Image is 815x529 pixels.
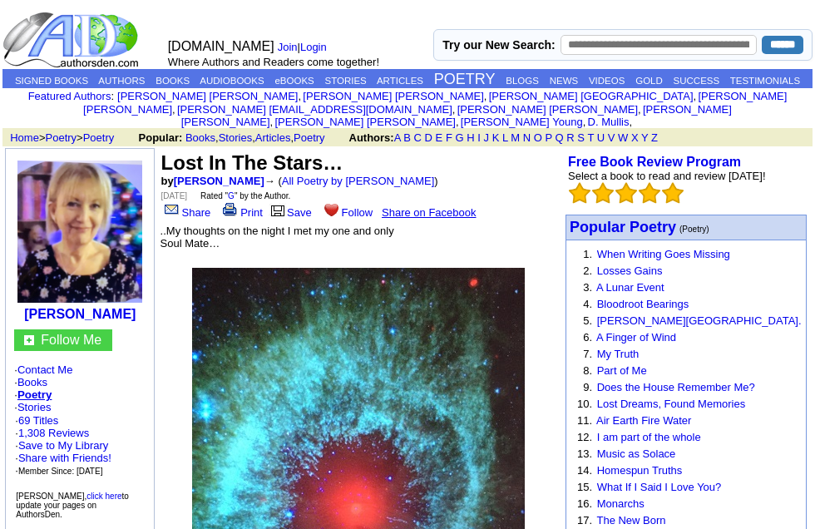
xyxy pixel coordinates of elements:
[41,333,101,347] a: Follow Me
[641,131,648,144] a: Y
[4,131,136,144] font: > >
[615,182,637,204] img: bigemptystars.png
[577,464,592,477] font: 14.
[597,464,683,477] a: Homespun Truths
[511,131,520,144] a: M
[139,131,183,144] b: Popular:
[455,106,457,115] font: i
[18,414,58,427] a: 69 Titles
[161,175,264,187] font: by
[674,76,720,86] a: SUCCESS
[569,182,590,204] img: bigemptystars.png
[161,225,394,250] font: ..My thoughts on the night I met my one and only Soul Mate…
[17,376,47,388] a: Books
[583,381,592,393] font: 9.
[425,131,432,144] a: D
[15,439,111,477] font: · · ·
[177,103,452,116] a: [PERSON_NAME] [EMAIL_ADDRESS][DOMAIN_NAME]
[156,76,190,86] a: BOOKS
[585,118,587,127] font: i
[662,182,684,204] img: bigemptystars.png
[492,131,500,144] a: K
[414,131,422,144] a: C
[457,103,638,116] a: [PERSON_NAME] [PERSON_NAME]
[597,248,730,260] a: When Writing Goes Missing
[696,92,698,101] font: i
[17,363,72,376] a: Contact Me
[15,76,88,86] a: SIGNED BOOKS
[303,90,483,102] a: [PERSON_NAME] [PERSON_NAME]
[16,492,129,519] font: [PERSON_NAME], to update your pages on AuthorsDen.
[632,118,634,127] font: i
[139,131,674,144] font: , , ,
[46,131,77,144] a: Poetry
[446,131,452,144] a: F
[477,131,481,144] a: I
[679,225,709,234] font: (Poetry)
[523,131,531,144] a: N
[651,131,658,144] a: Z
[583,314,592,327] font: 5.
[597,314,802,327] a: [PERSON_NAME][GEOGRAPHIC_DATA].
[597,364,647,377] a: Part of Me
[2,11,142,69] img: logo_ad.gif
[274,76,314,86] a: eBOOKS
[349,131,394,144] b: Authors:
[83,90,787,116] a: [PERSON_NAME] [PERSON_NAME]
[506,76,539,86] a: BLOGS
[618,131,628,144] a: W
[583,348,592,360] font: 7.
[597,398,745,410] a: Lost Dreams, Found Memories
[28,90,114,102] font: :
[583,248,592,260] font: 1.
[597,264,663,277] a: Losses Gains
[264,175,438,187] font: → ( )
[577,414,592,427] font: 11.
[566,131,574,144] a: R
[577,481,592,493] font: 15.
[185,131,215,144] a: Books
[597,298,689,310] a: Bloodroot Bearings
[546,131,552,144] a: P
[200,191,290,200] font: Rated " " by the Author.
[324,202,338,216] img: heart.gif
[278,41,333,53] font: |
[455,131,463,144] a: G
[597,497,645,510] a: Monarchs
[394,131,401,144] a: A
[577,447,592,460] font: 13.
[588,116,630,128] a: D. Mullis
[10,131,39,144] a: Home
[596,281,664,294] a: A Lunar Event
[18,439,108,452] a: Save to My Library
[583,298,592,310] font: 4.
[730,76,800,86] a: TESTIMONIALS
[17,401,51,413] a: Stories
[577,431,592,443] font: 12.
[597,348,640,360] a: My Truth
[596,414,691,427] a: Air Earth Fire Water
[24,335,34,345] img: gc.jpg
[570,219,676,235] font: Popular Poetry
[577,497,592,510] font: 16.
[568,155,741,169] a: Free Book Review Program
[631,131,639,144] a: X
[83,131,115,144] a: Poetry
[161,151,343,174] font: Lost In The Stars…
[461,116,583,128] a: [PERSON_NAME] Young
[597,381,755,393] a: Does the House Remember Me?
[300,41,327,53] a: Login
[597,447,676,460] a: Music as Solace
[484,131,490,144] a: J
[550,76,579,86] a: NEWS
[161,191,187,200] font: [DATE]
[568,170,766,182] font: Select a book to read and review [DATE]!
[15,414,111,477] font: · ·
[635,76,663,86] a: GOLD
[294,131,325,144] a: Poetry
[28,90,111,102] a: Featured Authors
[577,398,592,410] font: 10.
[86,492,121,501] a: click here
[534,131,542,144] a: O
